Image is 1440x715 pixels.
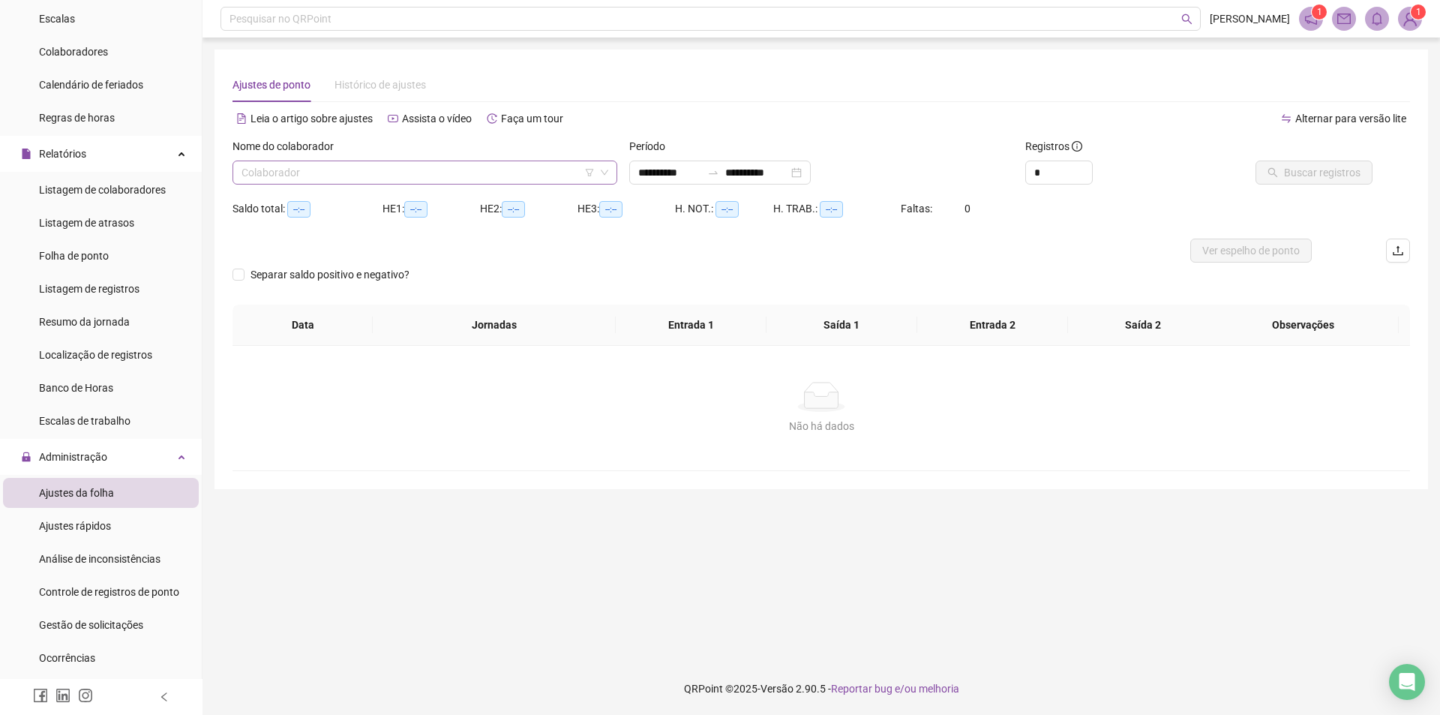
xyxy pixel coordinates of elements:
footer: QRPoint © 2025 - 2.90.5 - [202,662,1440,715]
span: Separar saldo positivo e negativo? [244,266,415,283]
span: --:-- [404,201,427,218]
span: Faça um tour [501,113,563,125]
sup: 1 [1312,5,1327,20]
span: --:-- [502,201,525,218]
span: Calendário de feriados [39,79,143,91]
span: Ajustes rápidos [39,520,111,532]
span: left [159,692,169,702]
span: Análise de inconsistências [39,553,160,565]
div: Não há dados [250,418,1392,434]
span: down [600,168,609,177]
span: 1 [1317,7,1322,17]
span: search [1181,14,1192,25]
span: bell [1370,12,1384,26]
span: --:-- [599,201,622,218]
span: lock [21,452,31,462]
sup: Atualize o seu contato no menu Meus Dados [1411,5,1426,20]
span: Resumo da jornada [39,316,130,328]
span: Listagem de registros [39,283,139,295]
span: Regras de horas [39,112,115,124]
th: Observações [1207,305,1399,346]
span: youtube [388,113,398,124]
span: linkedin [55,688,70,703]
span: 1 [1416,7,1421,17]
span: 0 [964,203,970,215]
span: filter [585,168,594,177]
div: H. TRAB.: [773,200,901,218]
div: Saldo total: [232,200,382,218]
span: [PERSON_NAME] [1210,11,1290,27]
span: Folha de ponto [39,250,109,262]
span: file-text [236,113,247,124]
label: Período [629,138,675,155]
span: Escalas [39,13,75,25]
span: Ajustes de ponto [232,79,310,91]
span: Listagem de atrasos [39,217,134,229]
span: history [487,113,497,124]
button: Buscar registros [1255,161,1372,185]
span: Histórico de ajustes [334,79,426,91]
span: --:-- [715,201,739,218]
span: Colaboradores [39,46,108,58]
th: Jornadas [373,305,616,346]
span: Administração [39,451,107,463]
th: Entrada 1 [616,305,766,346]
span: Escalas de trabalho [39,415,130,427]
span: --:-- [287,201,310,218]
span: Versão [760,683,793,695]
span: Alternar para versão lite [1295,113,1406,125]
th: Entrada 2 [917,305,1068,346]
img: 53429 [1399,8,1421,30]
span: Assista o vídeo [402,113,472,125]
th: Saída 2 [1068,305,1219,346]
div: Open Intercom Messenger [1389,664,1425,700]
div: HE 3: [577,200,675,218]
span: info-circle [1072,141,1082,152]
span: file [21,149,31,159]
span: Ocorrências [39,652,95,664]
label: Nome do colaborador [232,138,343,155]
span: Observações [1219,317,1387,333]
button: Ver espelho de ponto [1190,239,1312,263]
span: --:-- [820,201,843,218]
span: facebook [33,688,48,703]
div: HE 1: [382,200,480,218]
span: to [707,167,719,179]
span: Faltas: [901,203,934,215]
div: H. NOT.: [675,200,773,218]
span: Controle de registros de ponto [39,586,179,598]
span: Ajustes da folha [39,487,114,499]
span: instagram [78,688,93,703]
span: Banco de Horas [39,382,113,394]
span: swap-right [707,167,719,179]
span: mail [1337,12,1351,26]
span: notification [1304,12,1318,26]
span: Leia o artigo sobre ajustes [250,113,373,125]
span: Gestão de solicitações [39,619,143,631]
span: Reportar bug e/ou melhoria [831,683,959,695]
span: Listagem de colaboradores [39,184,166,196]
span: Registros [1025,138,1082,155]
span: Relatórios [39,148,86,160]
th: Saída 1 [766,305,917,346]
span: Localização de registros [39,349,152,361]
div: HE 2: [480,200,577,218]
span: upload [1392,245,1404,257]
th: Data [232,305,373,346]
span: swap [1281,113,1291,124]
